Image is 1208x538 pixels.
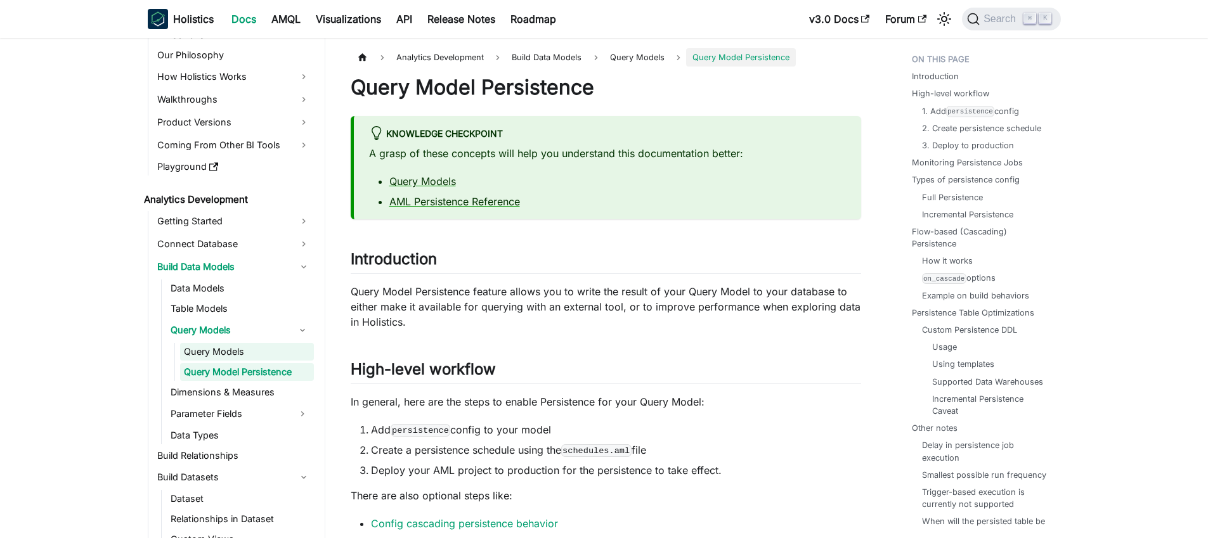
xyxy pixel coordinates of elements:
[135,38,325,538] nav: Docs sidebar
[153,135,314,155] a: Coming From Other BI Tools
[369,126,846,143] div: Knowledge Checkpoint
[922,122,1041,134] a: 2. Create persistence schedule
[351,48,375,67] a: Home page
[922,139,1014,151] a: 3. Deploy to production
[153,112,314,132] a: Product Versions
[351,250,861,274] h2: Introduction
[912,226,1053,250] a: Flow-based (Cascading) Persistence
[153,158,314,176] a: Playground
[351,488,861,503] p: There are also optional steps like:
[153,46,314,64] a: Our Philosophy
[922,273,966,284] code: on_cascade
[878,9,934,29] a: Forum
[912,70,959,82] a: Introduction
[308,9,389,29] a: Visualizations
[932,358,994,370] a: Using templates
[922,255,973,267] a: How it works
[912,307,1034,319] a: Persistence Table Optimizations
[932,376,1043,388] a: Supported Data Warehouses
[371,463,861,478] li: Deploy your AML project to production for the persistence to take effect.
[934,9,954,29] button: Switch between dark and light mode (currently light mode)
[420,9,503,29] a: Release Notes
[180,363,314,381] a: Query Model Persistence
[912,87,989,99] a: High-level workflow
[946,106,995,117] code: persistence
[686,48,796,67] span: Query Model Persistence
[389,9,420,29] a: API
[922,439,1048,463] a: Delay in persistence job execution
[140,191,314,208] a: Analytics Development
[391,424,451,437] code: persistence
[371,442,861,458] li: Create a persistence schedule using the file
[153,211,314,231] a: Getting Started
[351,284,861,330] p: Query Model Persistence feature allows you to write the result of your Query Model to your databa...
[922,208,1013,221] a: Incremental Persistence
[932,341,957,353] a: Usage
[291,404,314,424] button: Expand sidebar category 'Parameter Fields'
[912,174,1020,186] a: Types of persistence config
[173,11,214,27] b: Holistics
[264,9,308,29] a: AMQL
[922,469,1046,481] a: Smallest possible run frequency
[291,320,314,340] button: Collapse sidebar category 'Query Models'
[1039,13,1051,24] kbd: K
[167,510,314,528] a: Relationships in Dataset
[922,272,996,284] a: on_cascadeoptions
[505,48,588,67] span: Build Data Models
[167,320,291,340] a: Query Models
[167,404,291,424] a: Parameter Fields
[224,9,264,29] a: Docs
[167,279,314,297] a: Data Models
[351,75,861,100] h1: Query Model Persistence
[148,9,214,29] a: HolisticsHolistics
[153,234,314,254] a: Connect Database
[351,360,861,384] h2: High-level workflow
[912,157,1023,169] a: Monitoring Persistence Jobs
[604,48,671,67] a: Query Models
[610,53,665,62] span: Query Models
[351,48,861,67] nav: Breadcrumbs
[389,195,520,208] a: AML Persistence Reference
[922,105,1020,117] a: 1. Addpersistenceconfig
[153,257,314,277] a: Build Data Models
[167,490,314,508] a: Dataset
[561,444,632,457] code: schedules.aml
[389,175,456,188] a: Query Models
[390,48,490,67] span: Analytics Development
[180,343,314,361] a: Query Models
[980,13,1023,25] span: Search
[922,324,1017,336] a: Custom Persistence DDL
[922,290,1029,302] a: Example on build behaviors
[153,447,314,464] a: Build Relationships
[148,9,168,29] img: Holistics
[371,422,861,437] li: Add config to your model
[369,146,846,161] p: A grasp of these concepts will help you understand this documentation better:
[802,9,878,29] a: v3.0 Docs
[167,426,314,444] a: Data Types
[371,517,558,530] a: Config cascading persistence behavior
[922,486,1048,510] a: Trigger-based execution is currently not supported
[912,422,958,434] a: Other notes
[1023,13,1036,24] kbd: ⌘
[962,8,1060,30] button: Search (Command+K)
[351,394,861,409] p: In general, here are the steps to enable Persistence for your Query Model:
[153,67,314,87] a: How Holistics Works
[153,467,314,487] a: Build Datasets
[932,393,1043,417] a: Incremental Persistence Caveat
[153,89,314,110] a: Walkthroughs
[922,191,983,203] a: Full Persistence
[167,383,314,401] a: Dimensions & Measures
[167,300,314,317] a: Table Models
[503,9,564,29] a: Roadmap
